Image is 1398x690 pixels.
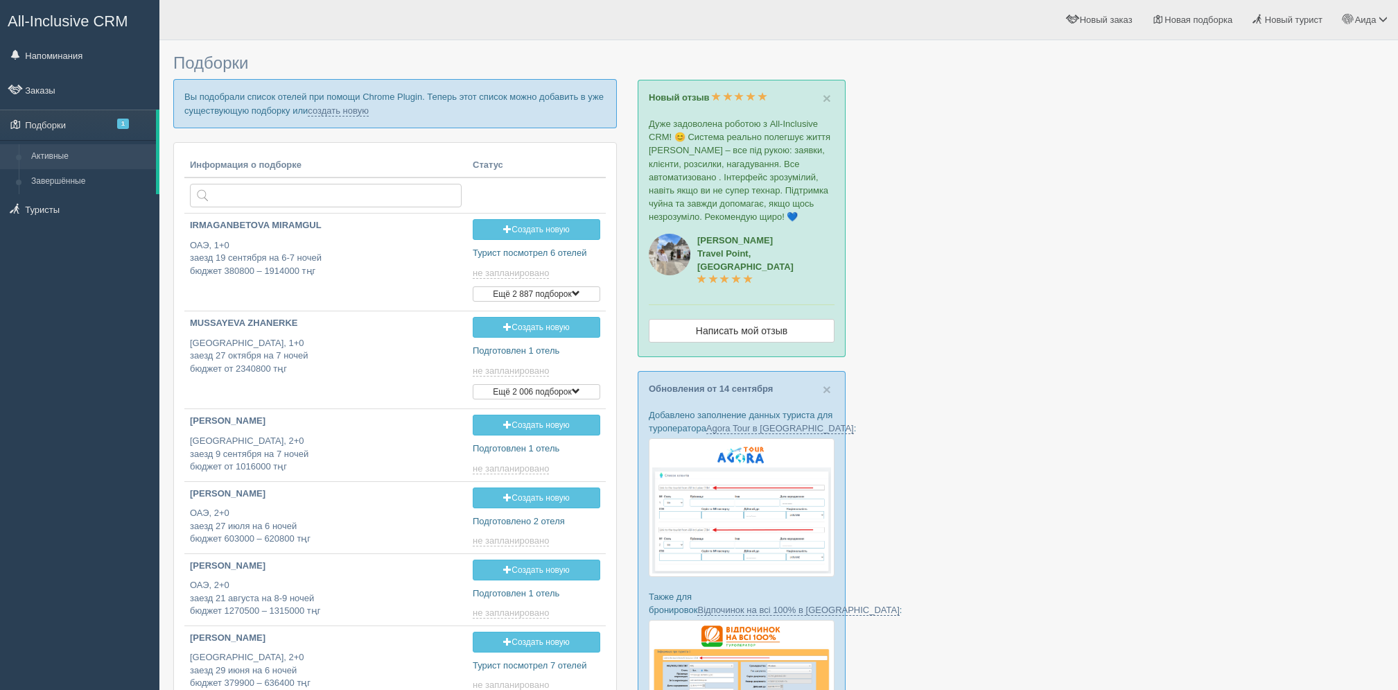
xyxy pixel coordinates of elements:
p: ОАЭ, 1+0 заезд 19 сентября на 6-7 ночей бюджет 380800 – 1914000 тңг [190,239,462,278]
span: не запланировано [473,607,549,619]
p: Подготовлено 2 отеля [473,515,600,528]
button: Ещё 2 887 подборок [473,286,600,302]
a: Создать новую [473,219,600,240]
a: Відпочинок на всі 100% в [GEOGRAPHIC_DATA] [697,605,899,616]
p: ОАЭ, 2+0 заезд 21 августа на 8-9 ночей бюджет 1270500 – 1315000 тңг [190,579,462,618]
th: Информация о подборке [184,153,467,178]
span: не запланировано [473,268,549,279]
p: Подготовлен 1 отель [473,587,600,601]
p: [GEOGRAPHIC_DATA], 1+0 заезд 27 октября на 7 ночей бюджет от 2340800 тңг [190,337,462,376]
span: Новая подборка [1164,15,1232,25]
a: [PERSON_NAME] [GEOGRAPHIC_DATA], 2+0заезд 9 сентября на 7 ночейбюджет от 1016000 тңг [184,409,467,479]
span: × [823,90,831,106]
a: Создать новую [473,560,600,580]
a: IRMAGANBETOVA MIRAMGUL ОАЭ, 1+0заезд 19 сентября на 6-7 ночейбюджет 380800 – 1914000 тңг [184,214,467,289]
p: ОАЭ, 2+0 заезд 27 июля на 6 ночей бюджет 603000 – 620800 тңг [190,507,462,546]
a: Активные [25,144,156,169]
a: не запланировано [473,535,552,546]
a: Создать новую [473,415,600,435]
a: Завершённые [25,169,156,194]
p: IRMAGANBETOVA MIRAMGUL [190,219,462,232]
p: Подготовлен 1 отель [473,442,600,456]
a: [PERSON_NAME] ОАЭ, 2+0заезд 27 июля на 6 ночейбюджет 603000 – 620800 тңг [184,482,467,552]
a: не запланировано [473,365,552,377]
a: Новый отзыв [649,92,767,103]
p: Турист посмотрел 6 отелей [473,247,600,260]
span: × [823,381,831,397]
p: Турист посмотрел 7 отелей [473,659,600,673]
th: Статус [467,153,606,178]
p: [PERSON_NAME] [190,415,462,428]
button: Close [823,91,831,105]
input: Поиск по стране или туристу [190,184,462,207]
a: Создать новую [473,317,600,338]
p: [GEOGRAPHIC_DATA], 2+0 заезд 29 июня на 6 ночей бюджет 379900 – 636400 тңг [190,651,462,690]
span: Новый заказ [1080,15,1133,25]
a: создать новую [308,105,369,117]
span: не запланировано [473,463,549,474]
p: Также для бронировок : [649,590,835,616]
a: Написать мой отзыв [649,319,835,343]
a: [PERSON_NAME] ОАЭ, 2+0заезд 21 августа на 8-9 ночейбюджет 1270500 – 1315000 тңг [184,554,467,624]
a: All-Inclusive CRM [1,1,159,39]
p: Добавлено заполнение данных туриста для туроператора : [649,408,835,435]
span: Аида [1355,15,1377,25]
span: All-Inclusive CRM [8,12,128,30]
button: Ещё 2 006 подборок [473,384,600,399]
button: Close [823,382,831,397]
a: Обновления от 14 сентября [649,383,773,394]
p: [PERSON_NAME] [190,488,462,501]
img: agora-tour-%D1%84%D0%BE%D1%80%D0%BC%D0%B0-%D0%B1%D1%80%D0%BE%D0%BD%D1%8E%D0%B2%D0%B0%D0%BD%D0%BD%... [649,438,835,577]
p: [GEOGRAPHIC_DATA], 2+0 заезд 9 сентября на 7 ночей бюджет от 1016000 тңг [190,435,462,474]
span: не запланировано [473,535,549,546]
span: не запланировано [473,365,549,377]
span: Подборки [173,53,248,72]
p: MUSSAYEVA ZHANERKE [190,317,462,330]
p: Вы подобрали список отелей при помощи Chrome Plugin. Теперь этот список можно добавить в уже суще... [173,79,617,128]
span: Новый турист [1265,15,1322,25]
a: Создать новую [473,632,600,653]
a: MUSSAYEVA ZHANERKE [GEOGRAPHIC_DATA], 1+0заезд 27 октября на 7 ночейбюджет от 2340800 тңг [184,311,467,387]
span: 1 [117,119,129,129]
a: [PERSON_NAME]Travel Point, [GEOGRAPHIC_DATA] [697,235,794,285]
a: Agora Tour в [GEOGRAPHIC_DATA] [706,423,854,434]
a: не запланировано [473,607,552,619]
a: не запланировано [473,463,552,474]
p: Дуже задоволена роботою з All-Inclusive CRM! 😊 Система реально полегшує життя [PERSON_NAME] – все... [649,117,835,223]
a: Создать новую [473,488,600,508]
a: не запланировано [473,268,552,279]
p: [PERSON_NAME] [190,632,462,645]
p: Подготовлен 1 отель [473,345,600,358]
p: [PERSON_NAME] [190,560,462,573]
